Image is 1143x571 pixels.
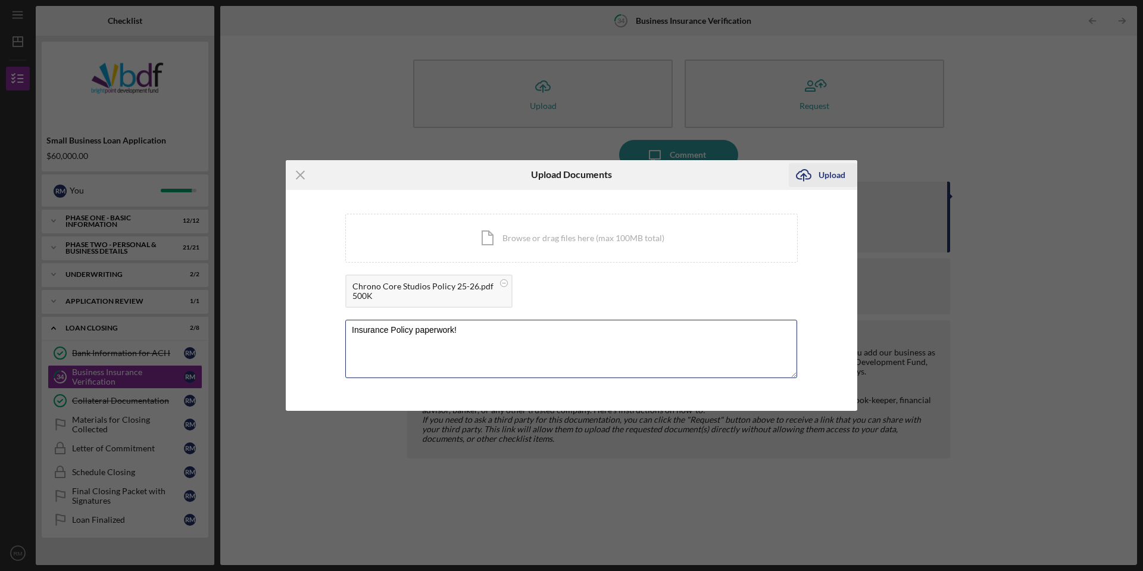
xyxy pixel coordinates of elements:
div: 500K [352,291,494,301]
div: Upload [819,163,845,187]
textarea: Insurance Policy paperwork! [345,320,797,378]
h6: Upload Documents [531,169,612,180]
div: Chrono Core Studios Policy 25-26.pdf [352,282,494,291]
button: Upload [789,163,857,187]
